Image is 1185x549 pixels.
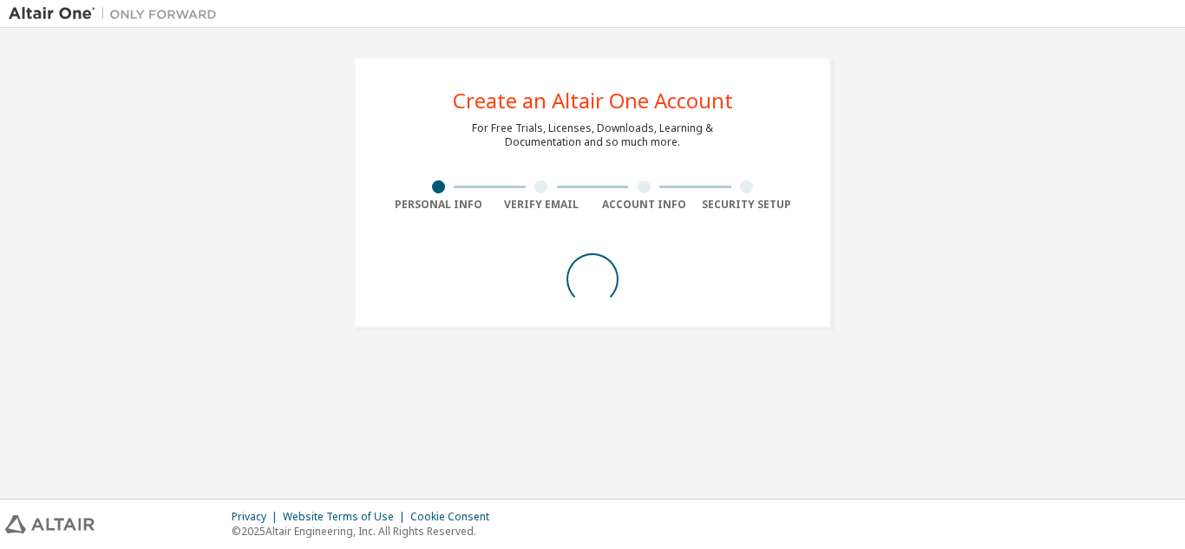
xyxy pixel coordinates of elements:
[5,515,95,533] img: altair_logo.svg
[9,5,226,23] img: Altair One
[490,198,593,212] div: Verify Email
[387,198,490,212] div: Personal Info
[453,90,733,111] div: Create an Altair One Account
[232,510,283,524] div: Privacy
[696,198,799,212] div: Security Setup
[283,510,410,524] div: Website Terms of Use
[232,524,500,539] p: © 2025 Altair Engineering, Inc. All Rights Reserved.
[410,510,500,524] div: Cookie Consent
[592,198,696,212] div: Account Info
[472,121,713,149] div: For Free Trials, Licenses, Downloads, Learning & Documentation and so much more.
